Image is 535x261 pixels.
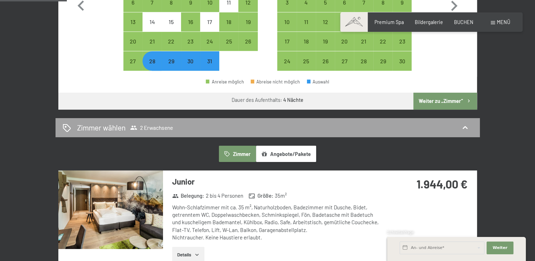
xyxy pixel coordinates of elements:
[77,122,126,133] h2: Zimmer wählen
[206,192,243,199] span: 2 bis 4 Personen
[239,39,257,56] div: 26
[238,12,257,31] div: Sun Oct 19 2025
[162,51,181,70] div: Anreise möglich
[219,146,256,162] button: Zimmer
[335,51,354,70] div: Thu Nov 27 2025
[316,12,335,31] div: Wed Nov 12 2025
[297,32,316,51] div: Tue Nov 18 2025
[277,51,296,70] div: Anreise möglich
[58,170,163,249] img: mss_renderimg.php
[238,12,257,31] div: Anreise möglich
[316,51,335,70] div: Anreise möglich
[123,32,143,51] div: Anreise möglich
[374,58,392,76] div: 29
[201,39,219,56] div: 24
[316,32,335,51] div: Anreise möglich
[393,58,411,76] div: 30
[316,51,335,70] div: Wed Nov 26 2025
[200,32,219,51] div: Anreise möglich
[143,12,162,31] div: Anreise nicht möglich
[162,32,181,51] div: Anreise möglich
[162,12,181,31] div: Anreise nicht möglich
[143,19,161,37] div: 14
[297,58,315,76] div: 25
[123,51,143,70] div: Mon Oct 27 2025
[277,51,296,70] div: Mon Nov 24 2025
[277,12,296,31] div: Anreise möglich
[172,176,383,187] h3: Junior
[316,39,334,56] div: 19
[415,19,443,25] a: Bildergalerie
[124,58,142,76] div: 27
[251,80,300,84] div: Abreise nicht möglich
[181,12,200,31] div: Thu Oct 16 2025
[335,51,354,70] div: Anreise möglich
[143,12,162,31] div: Tue Oct 14 2025
[373,51,392,70] div: Sat Nov 29 2025
[354,51,373,70] div: Fri Nov 28 2025
[181,32,200,51] div: Thu Oct 23 2025
[336,39,353,56] div: 20
[162,19,180,37] div: 15
[277,32,296,51] div: Anreise möglich
[143,32,162,51] div: Tue Oct 21 2025
[200,12,219,31] div: Fri Oct 17 2025
[162,39,180,56] div: 22
[162,51,181,70] div: Wed Oct 29 2025
[123,12,143,31] div: Anreise möglich
[297,51,316,70] div: Tue Nov 25 2025
[220,19,238,37] div: 18
[181,51,200,70] div: Thu Oct 30 2025
[201,58,219,76] div: 31
[374,39,392,56] div: 22
[124,19,142,37] div: 13
[297,19,315,37] div: 11
[392,32,412,51] div: Sun Nov 23 2025
[336,58,353,76] div: 27
[355,39,372,56] div: 21
[392,51,412,70] div: Anreise möglich
[335,12,354,31] div: Anreise möglich
[275,192,287,199] span: 35 m²
[413,93,477,110] button: Weiter zu „Zimmer“
[123,51,143,70] div: Anreise möglich
[143,58,161,76] div: 28
[278,58,296,76] div: 24
[219,12,238,31] div: Anreise möglich
[335,32,354,51] div: Anreise möglich
[219,32,238,51] div: Anreise möglich
[182,19,199,37] div: 16
[277,12,296,31] div: Mon Nov 10 2025
[354,51,373,70] div: Anreise möglich
[143,51,162,70] div: Tue Oct 28 2025
[373,32,392,51] div: Sat Nov 22 2025
[297,39,315,56] div: 18
[172,204,383,241] div: Wohn-Schlafzimmer mit ca. 35 m², Naturholzboden, Badezimmer mit Dusche, Bidet, getrenntem WC, Dop...
[297,12,316,31] div: Anreise möglich
[335,12,354,31] div: Thu Nov 13 2025
[387,230,414,234] span: Schnellanfrage
[172,192,204,199] strong: Belegung :
[487,242,513,254] button: Weiter
[355,58,372,76] div: 28
[181,32,200,51] div: Anreise möglich
[143,32,162,51] div: Anreise möglich
[454,19,473,25] a: BUCHEN
[373,32,392,51] div: Anreise möglich
[201,19,219,37] div: 17
[417,177,467,191] strong: 1.944,00 €
[162,58,180,76] div: 29
[182,39,199,56] div: 23
[143,39,161,56] div: 21
[307,80,330,84] div: Auswahl
[200,51,219,70] div: Anreise möglich
[181,12,200,31] div: Anreise möglich
[392,51,412,70] div: Sun Nov 30 2025
[200,51,219,70] div: Fri Oct 31 2025
[374,19,404,25] a: Premium Spa
[316,32,335,51] div: Wed Nov 19 2025
[130,124,173,131] span: 2 Erwachsene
